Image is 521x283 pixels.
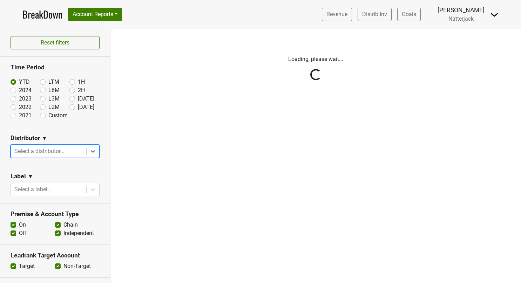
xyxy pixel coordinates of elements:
[397,8,421,21] a: Goals
[448,15,474,22] span: Natterjack
[358,8,392,21] a: Distrib Inv
[121,55,510,63] p: Loading, please wait...
[68,8,122,21] button: Account Reports
[438,6,485,15] div: [PERSON_NAME]
[322,8,352,21] a: Revenue
[490,11,499,19] img: Dropdown Menu
[22,7,62,22] a: BreakDown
